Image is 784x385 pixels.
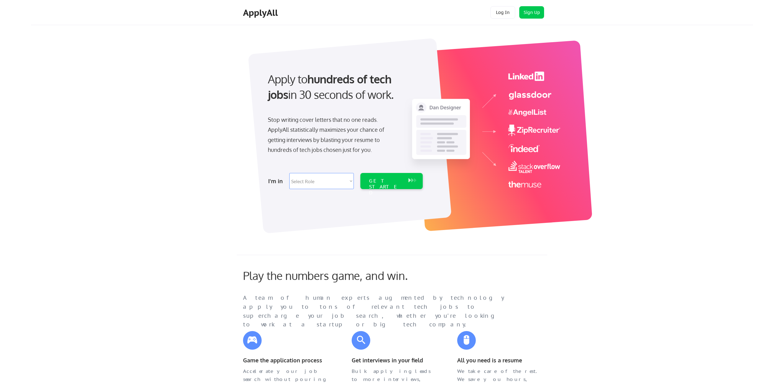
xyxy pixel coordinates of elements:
[352,356,435,365] div: Get interviews in your field
[268,176,286,186] div: I'm in
[369,178,402,196] div: GET STARTED
[268,71,420,103] div: Apply to in 30 seconds of work.
[243,294,516,329] div: A team of human experts augmented by technology apply you to tons of relevant tech jobs to superc...
[519,6,544,19] button: Sign Up
[243,356,327,365] div: Game the application process
[490,6,515,19] button: Log In
[268,72,394,101] strong: hundreds of tech jobs
[268,115,395,155] div: Stop writing cover letters that no one reads. ApplyAll statistically maximizes your chance of get...
[243,269,435,282] div: Play the numbers game, and win.
[243,7,280,18] div: ApplyAll
[457,356,541,365] div: All you need is a resume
